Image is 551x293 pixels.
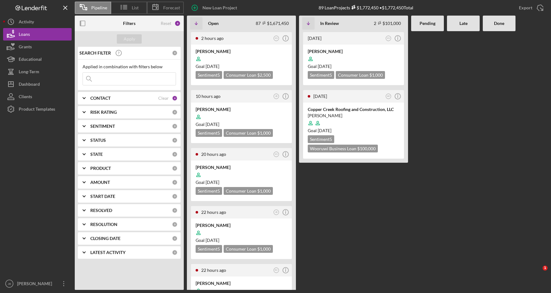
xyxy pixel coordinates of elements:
[196,280,287,286] div: [PERSON_NAME]
[196,71,222,79] div: Sentiment 5
[19,78,40,92] div: Dashboard
[190,205,293,260] a: 22 hours agoJB[PERSON_NAME]Goal [DATE]Sentiment5Consumer Loan $1,000
[275,153,278,155] text: KS
[513,2,548,14] button: Export
[308,128,331,133] span: Goal
[196,48,287,55] div: [PERSON_NAME]
[384,92,393,101] button: AR
[275,37,278,39] text: KS
[272,208,281,217] button: JB
[308,106,399,113] div: Copper Creek Roofing and Construction, LLC
[172,194,178,199] div: 0
[257,246,271,252] span: $1,000
[318,128,331,133] time: 08/31/2024
[19,103,55,117] div: Product Templates
[459,21,468,26] b: Late
[172,180,178,185] div: 0
[272,150,281,159] button: KS
[190,31,293,86] a: 2 hours agoKS[PERSON_NAME]Goal [DATE]Sentiment5Consumer Loan $2,500
[275,269,278,271] text: RC
[196,222,287,228] div: [PERSON_NAME]
[158,96,169,101] div: Clear
[201,209,226,215] time: 2025-10-07 18:23
[19,65,39,79] div: Long-Term
[257,188,271,194] span: $1,000
[172,95,178,101] div: 6
[196,245,222,253] div: Sentiment 5
[384,34,393,43] button: KS
[90,222,117,227] b: RESOLUTION
[308,71,334,79] div: Sentiment 5
[19,90,32,104] div: Clients
[224,245,273,253] div: Consumer Loan
[420,21,435,26] b: Pending
[90,138,106,143] b: STATUS
[123,21,135,26] b: Filters
[302,89,405,160] a: [DATE]ARCopper Creek Roofing and Construction, LLC[PERSON_NAME]Goal [DATE]Sentiment5Wooruwi Busin...
[196,238,219,243] span: Goal
[318,64,331,69] time: 11/10/2025
[308,48,399,55] div: [PERSON_NAME]
[3,277,72,290] button: JB[PERSON_NAME]
[196,187,222,195] div: Sentiment 5
[374,21,401,26] div: 2 $101,000
[196,64,219,69] span: Goal
[196,129,222,137] div: Sentiment 5
[202,2,237,14] div: New Loan Project
[196,164,287,171] div: [PERSON_NAME]
[7,282,11,286] text: JB
[91,5,107,10] span: Pipeline
[172,166,178,171] div: 0
[224,71,273,79] div: Consumer Loan
[172,208,178,213] div: 0
[79,50,111,55] b: SEARCH FILTER
[190,147,293,202] a: 20 hours agoKS[PERSON_NAME]Goal [DATE]Sentiment5Consumer Loan $1,000
[275,211,278,213] text: JB
[3,65,72,78] a: Long-Term
[3,28,72,41] button: Loans
[224,187,273,195] div: Consumer Loan
[172,222,178,227] div: 0
[494,21,504,26] b: Done
[275,95,278,97] text: JB
[187,2,243,14] button: New Loan Project
[90,96,111,101] b: CONTACT
[117,34,142,44] button: Apply
[172,151,178,157] div: 0
[3,16,72,28] a: Activity
[163,5,180,10] span: Forecast
[302,31,405,86] a: [DATE]KS[PERSON_NAME]Goal [DATE]Sentiment5Consumer Loan $1,000
[543,266,548,271] span: 1
[19,41,32,55] div: Grants
[357,146,376,151] span: $100,000
[308,64,331,69] span: Goal
[172,50,178,56] div: 0
[313,94,327,99] time: 2025-03-30 22:53
[320,21,339,26] b: In Review
[3,78,72,90] a: Dashboard
[206,64,219,69] time: 12/05/2025
[369,72,383,78] span: $1,000
[16,277,56,291] div: [PERSON_NAME]
[224,129,273,137] div: Consumer Loan
[201,36,224,41] time: 2025-10-08 13:41
[19,16,34,30] div: Activity
[90,166,111,171] b: PRODUCT
[257,130,271,136] span: $1,000
[172,137,178,143] div: 0
[196,180,219,185] span: Goal
[172,250,178,255] div: 0
[3,90,72,103] button: Clients
[90,208,112,213] b: RESOLVED
[387,95,390,97] text: AR
[201,151,226,157] time: 2025-10-07 20:15
[206,122,219,127] time: 12/02/2025
[3,103,72,115] button: Product Templates
[206,238,219,243] time: 11/17/2025
[530,266,545,281] iframe: Intercom live chat
[90,110,117,115] b: RISK RATING
[172,109,178,115] div: 0
[172,123,178,129] div: 0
